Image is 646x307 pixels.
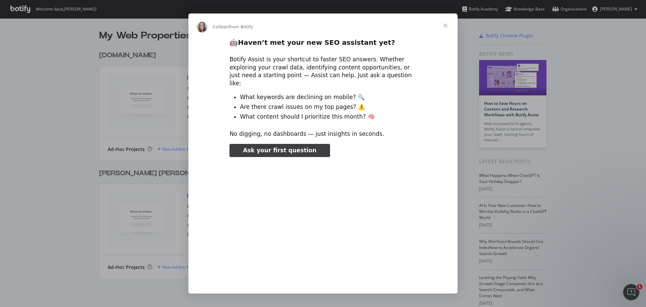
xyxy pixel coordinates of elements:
h2: 🤖 [229,38,417,51]
div: Botify Assist is your shortcut to faster SEO answers. Whether exploring your crawl data, identify... [229,56,417,88]
img: Profile image for Colleen [196,22,207,32]
span: Close [433,13,458,38]
span: from Botify [229,24,253,29]
li: What content should I prioritize this month? 🧠 [240,113,417,121]
a: Ask your first question [229,144,330,157]
b: Haven’t met your new SEO assistant yet? [238,38,395,47]
span: Colleen [213,24,229,29]
span: Ask your first question [243,147,316,154]
li: Are there crawl issues on my top pages? ⚠️ [240,103,417,111]
video: Play video [183,163,463,303]
div: No digging, no dashboards — just insights in seconds. [229,130,417,138]
li: What keywords are declining on mobile? 🔍 [240,93,417,101]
